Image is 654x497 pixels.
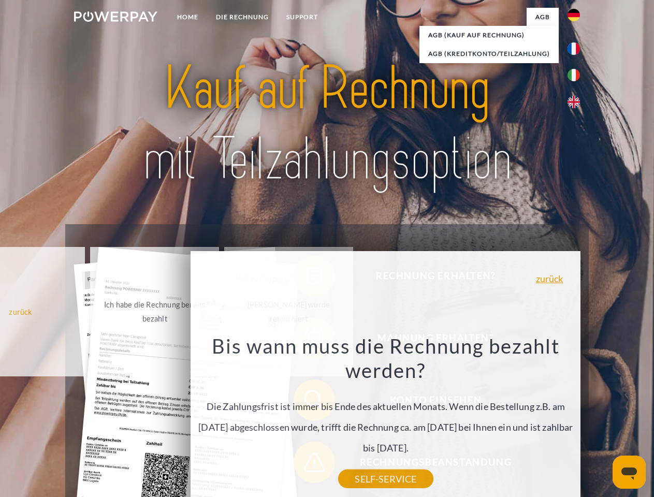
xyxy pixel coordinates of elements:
[96,298,213,326] div: Ich habe die Rechnung bereits bezahlt
[99,50,555,198] img: title-powerpay_de.svg
[568,9,580,21] img: de
[168,8,207,26] a: Home
[568,42,580,55] img: fr
[419,45,559,63] a: AGB (Kreditkonto/Teilzahlung)
[207,8,278,26] a: DIE RECHNUNG
[527,8,559,26] a: agb
[74,11,157,22] img: logo-powerpay-white.svg
[197,333,575,383] h3: Bis wann muss die Rechnung bezahlt werden?
[536,274,563,283] a: zurück
[197,333,575,479] div: Die Zahlungsfrist ist immer bis Ende des aktuellen Monats. Wenn die Bestellung z.B. am [DATE] abg...
[338,470,433,488] a: SELF-SERVICE
[568,96,580,108] img: en
[419,26,559,45] a: AGB (Kauf auf Rechnung)
[278,8,327,26] a: SUPPORT
[568,69,580,81] img: it
[613,456,646,489] iframe: Schaltfläche zum Öffnen des Messaging-Fensters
